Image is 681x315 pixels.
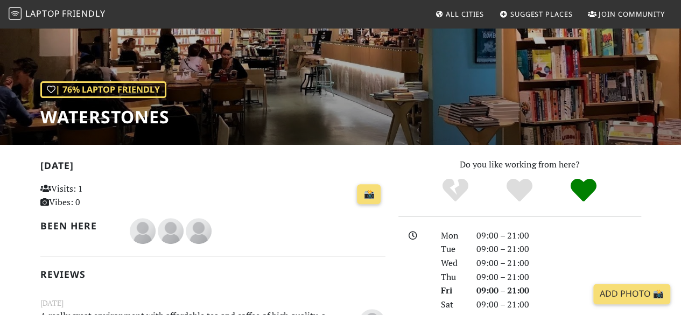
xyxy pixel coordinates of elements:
div: Wed [434,256,470,270]
div: Tue [434,242,470,256]
h1: Waterstones [40,107,170,127]
span: Friendly [62,8,105,19]
div: 09:00 – 21:00 [470,270,648,284]
h2: Been here [40,220,117,232]
a: All Cities [431,4,488,24]
div: Thu [434,270,470,284]
div: Fri [434,284,470,298]
div: No [424,177,488,204]
div: Definitely! [551,177,615,204]
span: Niina C [158,224,186,236]
span: Julia P [186,224,212,236]
h2: [DATE] [40,160,385,176]
a: LaptopFriendly LaptopFriendly [9,5,106,24]
a: 📸 [357,184,381,205]
span: All Cities [446,9,484,19]
div: Mon [434,229,470,243]
span: Suggest Places [510,9,573,19]
div: Yes [488,177,552,204]
h2: Reviews [40,269,385,280]
span: Laptop [25,8,60,19]
div: 09:00 – 21:00 [470,229,648,243]
div: 09:00 – 21:00 [470,242,648,256]
img: blank-535327c66bd565773addf3077783bbfce4b00ec00e9fd257753287c682c7fa38.png [130,218,156,244]
span: Lydia Cole [130,224,158,236]
div: Sat [434,298,470,312]
p: Visits: 1 Vibes: 0 [40,182,147,209]
div: | 76% Laptop Friendly [40,81,166,99]
span: Join Community [599,9,665,19]
img: blank-535327c66bd565773addf3077783bbfce4b00ec00e9fd257753287c682c7fa38.png [186,218,212,244]
p: Do you like working from here? [398,158,641,172]
div: 09:00 – 21:00 [470,284,648,298]
a: Join Community [584,4,669,24]
img: blank-535327c66bd565773addf3077783bbfce4b00ec00e9fd257753287c682c7fa38.png [158,218,184,244]
div: 09:00 – 21:00 [470,298,648,312]
div: 09:00 – 21:00 [470,256,648,270]
a: Suggest Places [495,4,577,24]
small: [DATE] [34,297,392,309]
img: LaptopFriendly [9,7,22,20]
